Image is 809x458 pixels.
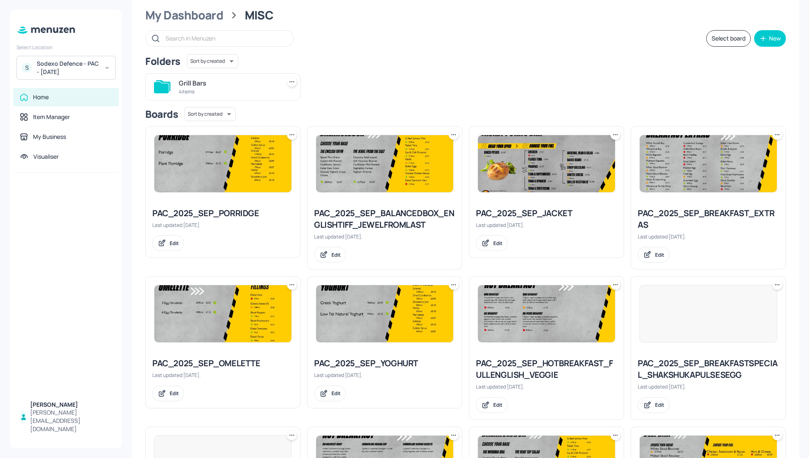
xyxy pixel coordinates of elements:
div: Last updated [DATE]. [152,372,293,379]
input: Search in Menuzen [166,32,285,44]
div: Visualiser [33,153,59,161]
div: PAC_2025_SEP_YOGHURT [314,358,455,369]
div: My Business [33,133,66,141]
div: Last updated [DATE]. [152,222,293,229]
div: Last updated [DATE]. [476,383,617,390]
div: Grill Bars [179,78,277,88]
div: Edit [493,401,502,408]
img: 2025-08-21-1755791888221spt5qyvd41f.jpeg [316,135,453,192]
div: PAC_2025_SEP_BREAKFASTSPECIAL_SHAKSHUKAPULSESEGG [638,358,779,381]
img: 2025-08-21-17557932881227e59mi4gcu3.jpeg [478,285,615,342]
div: MISC [245,8,274,23]
div: [PERSON_NAME] [30,401,112,409]
div: 4 items [179,88,277,95]
img: 2025-06-11-1749645138528y5o7vjt98ll.jpeg [154,135,291,192]
img: 2025-08-21-17557927797636ukqi4pvuy9.jpeg [640,135,777,192]
div: Edit [331,390,341,397]
div: Home [33,93,49,101]
button: New [754,30,786,47]
div: Item Manager [33,113,70,121]
div: Boards [145,107,178,121]
div: PAC_2025_SEP_JACKET [476,208,617,219]
div: Edit [655,401,664,408]
div: Last updated [DATE]. [314,233,455,240]
div: Select Location [17,44,116,51]
button: Select board [706,30,751,47]
img: 2025-05-16-1747383201849xpwfc7tl9j8.jpeg [154,285,291,342]
div: PAC_2025_SEP_HOTBREAKFAST_FULLENGLISH_VEGGIE [476,358,617,381]
div: Sodexo Defence - PAC - [DATE] [37,60,99,76]
div: New [769,36,781,41]
div: PAC_2025_SEP_PORRIDGE [152,208,293,219]
div: S [22,63,32,73]
div: My Dashboard [145,8,223,23]
div: Edit [170,240,179,247]
div: PAC_2025_SEP_OMELETTE [152,358,293,369]
img: 2025-06-11-1749635598859d5dl69qq8wr.jpeg [316,285,453,342]
div: Last updated [DATE]. [638,383,779,390]
img: 2025-06-18-17502490197118wxk3zfqnib.jpeg [478,135,615,192]
div: Edit [170,390,179,397]
div: Last updated [DATE]. [476,222,617,229]
div: PAC_2025_SEP_BALANCEDBOX_ENGLISHTIFF_JEWELFROMLAST [314,208,455,231]
div: Last updated [DATE]. [638,233,779,240]
div: Sort by created [187,53,238,69]
div: Edit [493,240,502,247]
div: Folders [145,55,180,68]
div: Last updated [DATE]. [314,372,455,379]
div: Edit [331,251,341,258]
div: PAC_2025_SEP_BREAKFAST_EXTRAS [638,208,779,231]
div: Sort by created [185,106,236,122]
div: [PERSON_NAME][EMAIL_ADDRESS][DOMAIN_NAME] [30,408,112,433]
div: Edit [655,251,664,258]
